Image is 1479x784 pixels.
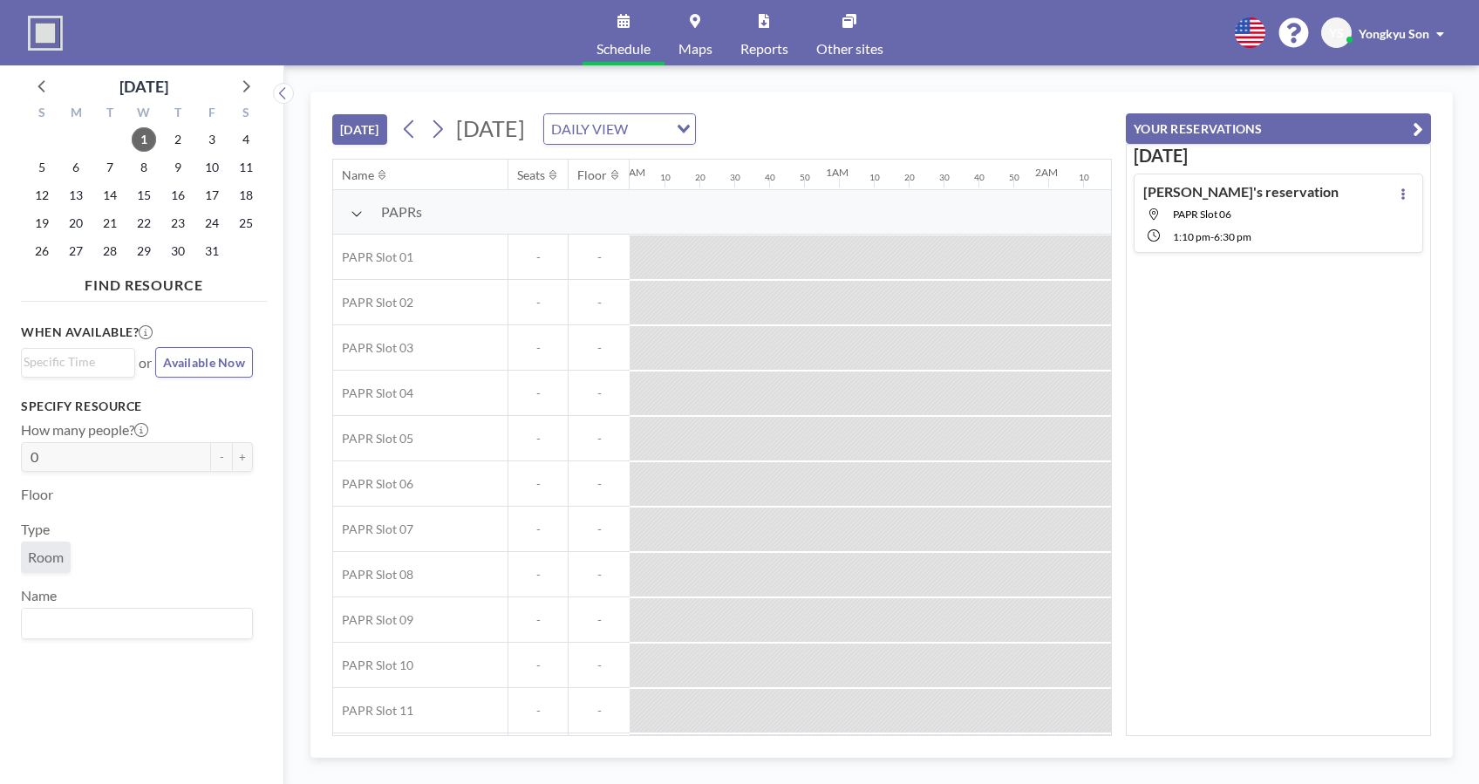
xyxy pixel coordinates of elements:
[1079,172,1089,183] div: 10
[59,103,93,126] div: M
[1214,230,1251,243] span: 6:30 PM
[342,167,374,183] div: Name
[234,211,258,235] span: Saturday, October 25, 2025
[333,249,413,265] span: PAPR Slot 01
[200,127,224,152] span: Friday, October 3, 2025
[234,127,258,152] span: Saturday, October 4, 2025
[508,249,568,265] span: -
[730,172,740,183] div: 30
[569,522,630,537] span: -
[21,421,148,439] label: How many people?
[569,431,630,447] span: -
[1035,166,1058,179] div: 2AM
[64,183,88,208] span: Monday, October 13, 2025
[569,567,630,583] span: -
[569,249,630,265] span: -
[826,166,849,179] div: 1AM
[211,442,232,472] button: -
[132,211,156,235] span: Wednesday, October 22, 2025
[132,155,156,180] span: Wednesday, October 8, 2025
[24,352,125,372] input: Search for option
[577,167,607,183] div: Floor
[200,239,224,263] span: Friday, October 31, 2025
[30,239,54,263] span: Sunday, October 26, 2025
[508,658,568,673] span: -
[596,42,651,56] span: Schedule
[21,269,267,294] h4: FIND RESOURCE
[98,239,122,263] span: Tuesday, October 28, 2025
[765,172,775,183] div: 40
[508,431,568,447] span: -
[333,431,413,447] span: PAPR Slot 05
[166,239,190,263] span: Thursday, October 30, 2025
[508,340,568,356] span: -
[333,567,413,583] span: PAPR Slot 08
[508,612,568,628] span: -
[904,172,915,183] div: 20
[119,74,168,99] div: [DATE]
[24,612,242,635] input: Search for option
[569,612,630,628] span: -
[1359,26,1429,41] span: Yongkyu Son
[160,103,194,126] div: T
[569,340,630,356] span: -
[21,587,57,604] label: Name
[974,172,985,183] div: 40
[569,703,630,719] span: -
[1210,230,1214,243] span: -
[333,522,413,537] span: PAPR Slot 07
[30,211,54,235] span: Sunday, October 19, 2025
[166,155,190,180] span: Thursday, October 9, 2025
[544,114,695,144] div: Search for option
[381,203,422,221] span: PAPRs
[333,658,413,673] span: PAPR Slot 10
[569,476,630,492] span: -
[508,567,568,583] span: -
[508,295,568,310] span: -
[22,349,134,375] div: Search for option
[132,127,156,152] span: Wednesday, October 1, 2025
[25,103,59,126] div: S
[816,42,883,56] span: Other sites
[93,103,127,126] div: T
[869,172,880,183] div: 10
[28,549,64,565] span: Room
[508,476,568,492] span: -
[228,103,262,126] div: S
[517,167,545,183] div: Seats
[569,658,630,673] span: -
[456,115,525,141] span: [DATE]
[28,16,63,51] img: organization-logo
[232,442,253,472] button: +
[333,703,413,719] span: PAPR Slot 11
[200,183,224,208] span: Friday, October 17, 2025
[98,155,122,180] span: Tuesday, October 7, 2025
[695,172,705,183] div: 20
[21,399,253,414] h3: Specify resource
[64,239,88,263] span: Monday, October 27, 2025
[194,103,228,126] div: F
[64,155,88,180] span: Monday, October 6, 2025
[166,127,190,152] span: Thursday, October 2, 2025
[569,295,630,310] span: -
[1143,183,1339,201] h4: [PERSON_NAME]'s reservation
[508,703,568,719] span: -
[1126,113,1431,144] button: YOUR RESERVATIONS
[333,385,413,401] span: PAPR Slot 04
[98,183,122,208] span: Tuesday, October 14, 2025
[508,522,568,537] span: -
[333,340,413,356] span: PAPR Slot 03
[333,295,413,310] span: PAPR Slot 02
[740,42,788,56] span: Reports
[678,42,712,56] span: Maps
[333,476,413,492] span: PAPR Slot 06
[332,114,387,145] button: [DATE]
[163,355,245,370] span: Available Now
[1009,172,1019,183] div: 50
[127,103,161,126] div: W
[617,166,645,179] div: 12AM
[200,155,224,180] span: Friday, October 10, 2025
[800,172,810,183] div: 50
[1329,25,1344,41] span: YS
[21,521,50,538] label: Type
